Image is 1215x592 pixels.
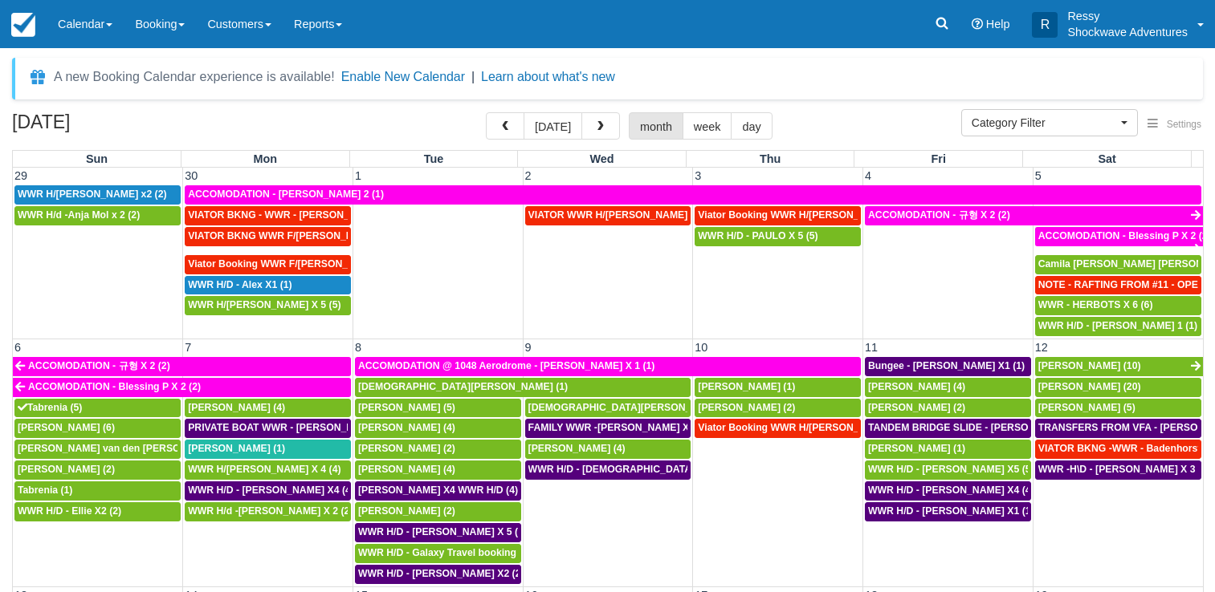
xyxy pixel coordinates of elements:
span: [PERSON_NAME] (1) [868,443,965,454]
a: ACCOMODATION - [PERSON_NAME] 2 (1) [185,185,1201,205]
span: WWR H/D - [PERSON_NAME] X4 (4) [188,485,354,496]
span: 7 [183,341,193,354]
span: | [471,70,475,83]
span: ACCOMODATION - Blessing P X 2 (2) [28,381,201,392]
span: ACCOMODATION - [PERSON_NAME] 2 (1) [188,189,384,200]
a: VIATOR BKNG -WWR - Badenhorst, [PERSON_NAME] X 5 (5) [1035,440,1201,459]
i: Help [972,18,983,30]
a: WWR H/D - Ellie X2 (2) [14,502,181,521]
span: Tue [424,152,444,165]
a: [PERSON_NAME] (1) [185,440,351,459]
span: WWR H/d -[PERSON_NAME] X 2 (2) [188,505,353,517]
a: FAMILY WWR -[PERSON_NAME] X4 (4) [525,419,691,438]
div: R [1032,12,1058,38]
span: Tabrenia (1) [18,485,72,496]
span: [DEMOGRAPHIC_DATA][PERSON_NAME] (1) [358,381,568,392]
span: Viator Booking WWR F/[PERSON_NAME] 2 (1) [188,258,403,270]
span: 6 [13,341,22,354]
span: WWR H/D - [PERSON_NAME] X 5 (5) [358,526,527,537]
a: [PERSON_NAME] (6) [14,419,181,438]
a: [PERSON_NAME] (4) [525,440,691,459]
p: Shockwave Adventures [1067,24,1188,40]
span: WWR H/D - Alex X1 (1) [188,279,292,290]
a: WWR H/D - [PERSON_NAME] X2 (2) [355,565,521,584]
span: 11 [863,341,879,354]
a: PRIVATE BOAT WWR - [PERSON_NAME] (1) [185,419,351,438]
span: [PERSON_NAME] (2) [358,505,455,517]
span: ACCOMODATION - 규형 X 2 (2) [28,360,170,371]
button: [DATE] [524,112,582,140]
span: [PERSON_NAME] (2) [18,464,115,475]
span: 9 [524,341,533,354]
span: [PERSON_NAME] (10) [1038,360,1141,371]
a: Learn about what's new [481,70,615,83]
span: WWR H/D - [PERSON_NAME] X1 (1) [868,505,1034,517]
a: VIATOR WWR H/[PERSON_NAME] 2 (2) [525,206,691,225]
button: Enable New Calendar [341,69,465,85]
a: NOTE - RAFTING FROM #11 - OPEN SEASON (1) [1035,276,1201,295]
a: VIATOR BKNG - WWR - [PERSON_NAME] X 2 (2) [185,206,351,225]
a: [PERSON_NAME] (4) [185,399,351,418]
span: Sat [1098,152,1115,165]
span: Viator Booking WWR H/[PERSON_NAME] 4 (3) [698,209,914,221]
span: ACCOMODATION @ 1048 Aerodrome - [PERSON_NAME] X 1 (1) [358,360,655,371]
a: WWR H/D - PAULO X 5 (5) [695,227,861,246]
span: 8 [353,341,363,354]
span: Wed [590,152,614,165]
button: Settings [1138,113,1211,136]
a: Viator Booking WWR H/[PERSON_NAME] 4 (3) [695,206,861,225]
a: WWR H/D - Alex X1 (1) [185,276,351,295]
span: 4 [863,169,873,182]
span: WWR H/d -Anja Mol x 2 (2) [18,209,140,221]
span: [PERSON_NAME] X4 WWR H/D (4) [358,485,518,496]
span: Help [986,18,1010,30]
a: Bungee - [PERSON_NAME] X1 (1) [865,357,1031,376]
span: WWR H/D - [PERSON_NAME] X5 (5) [868,464,1034,475]
a: [PERSON_NAME] (2) [355,440,521,459]
span: [PERSON_NAME] (4) [358,422,455,433]
a: WWR H/D - [DEMOGRAPHIC_DATA][PERSON_NAME] X1 (1) [525,460,691,480]
a: TANDEM BRIDGE SLIDE - [PERSON_NAME] X1 (1) [865,419,1031,438]
span: WWR H/D - [PERSON_NAME] X4 (4) [868,485,1034,496]
span: [PERSON_NAME] (5) [358,402,455,413]
a: WWR H/D - [PERSON_NAME] X 5 (5) [355,523,521,542]
span: Category Filter [972,115,1117,131]
span: Mon [254,152,278,165]
a: [DEMOGRAPHIC_DATA][PERSON_NAME] (1) [525,399,691,418]
span: [PERSON_NAME] (2) [358,443,455,454]
span: Viator Booking WWR H/[PERSON_NAME] x 2 (2) [698,422,922,433]
span: [PERSON_NAME] (5) [1038,402,1135,413]
a: [PERSON_NAME] (10) [1035,357,1203,376]
a: WWR H/D - [PERSON_NAME] X4 (4) [865,481,1031,501]
span: [PERSON_NAME] (4) [528,443,626,454]
span: Bungee - [PERSON_NAME] X1 (1) [868,360,1025,371]
span: WWR H/[PERSON_NAME] X 4 (4) [188,464,340,475]
h2: [DATE] [12,112,215,142]
span: Thu [760,152,781,165]
span: WWR H/D - [PERSON_NAME] 1 (1) [1038,320,1197,331]
span: WWR H/D - [DEMOGRAPHIC_DATA][PERSON_NAME] X1 (1) [528,464,807,475]
span: [PERSON_NAME] (2) [868,402,965,413]
a: [PERSON_NAME] (4) [355,460,521,480]
a: WWR H/d -[PERSON_NAME] X 2 (2) [185,502,351,521]
button: Category Filter [961,109,1138,136]
div: A new Booking Calendar experience is available! [54,67,335,87]
span: [PERSON_NAME] van den [PERSON_NAME] (4) [18,443,240,454]
button: week [683,112,732,140]
a: [PERSON_NAME] (20) [1035,378,1201,397]
span: [PERSON_NAME] (2) [698,402,795,413]
a: WWR -H\D - [PERSON_NAME] X 3 (2) [1035,460,1201,480]
a: [PERSON_NAME] (4) [865,378,1031,397]
a: [PERSON_NAME] (1) [865,440,1031,459]
span: PRIVATE BOAT WWR - [PERSON_NAME] (1) [188,422,393,433]
a: [PERSON_NAME] (4) [355,419,521,438]
a: [PERSON_NAME] (1) [695,378,861,397]
a: WWR H/[PERSON_NAME] X 4 (4) [185,460,351,480]
p: Ressy [1067,8,1188,24]
span: Sun [86,152,108,165]
a: [DEMOGRAPHIC_DATA][PERSON_NAME] (1) [355,378,691,397]
span: WWR - HERBOTS X 6 (6) [1038,299,1153,310]
button: day [731,112,772,140]
a: [PERSON_NAME] van den [PERSON_NAME] (4) [14,440,181,459]
a: TRANSFERS FROM VFA - [PERSON_NAME] X 10 (10) [1035,419,1201,438]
